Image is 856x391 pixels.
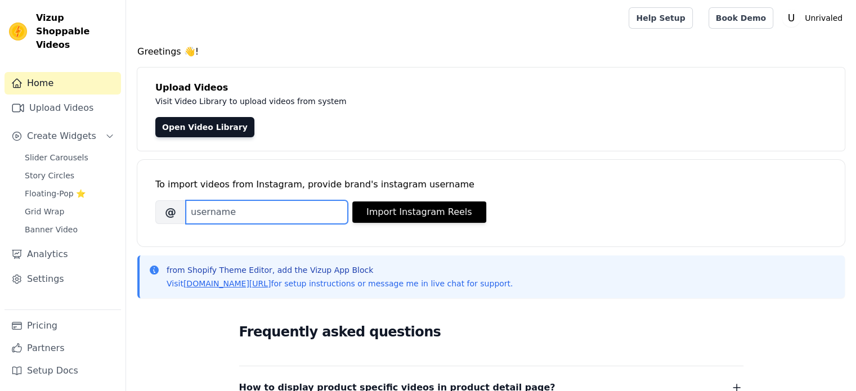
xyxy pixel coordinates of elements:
[9,23,27,41] img: Vizup
[155,117,254,137] a: Open Video Library
[27,129,96,143] span: Create Widgets
[239,321,743,343] h2: Frequently asked questions
[155,178,827,191] div: To import videos from Instagram, provide brand's instagram username
[155,95,660,108] p: Visit Video Library to upload videos from system
[25,206,64,217] span: Grid Wrap
[5,125,121,147] button: Create Widgets
[18,168,121,183] a: Story Circles
[5,97,121,119] a: Upload Videos
[5,337,121,359] a: Partners
[155,200,186,224] span: @
[137,45,845,59] h4: Greetings 👋!
[167,264,513,276] p: from Shopify Theme Editor, add the Vizup App Block
[782,8,847,28] button: U Unrivaled
[25,170,74,181] span: Story Circles
[186,200,348,224] input: username
[5,268,121,290] a: Settings
[25,152,88,163] span: Slider Carousels
[629,7,692,29] a: Help Setup
[18,150,121,165] a: Slider Carousels
[25,224,78,235] span: Banner Video
[25,188,86,199] span: Floating-Pop ⭐
[788,12,795,24] text: U
[155,81,827,95] h4: Upload Videos
[167,278,513,289] p: Visit for setup instructions or message me in live chat for support.
[183,279,271,288] a: [DOMAIN_NAME][URL]
[18,186,121,201] a: Floating-Pop ⭐
[5,243,121,266] a: Analytics
[800,8,847,28] p: Unrivaled
[709,7,773,29] a: Book Demo
[5,314,121,337] a: Pricing
[5,72,121,95] a: Home
[18,222,121,237] a: Banner Video
[18,204,121,219] a: Grid Wrap
[5,359,121,382] a: Setup Docs
[352,201,486,223] button: Import Instagram Reels
[36,11,116,52] span: Vizup Shoppable Videos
